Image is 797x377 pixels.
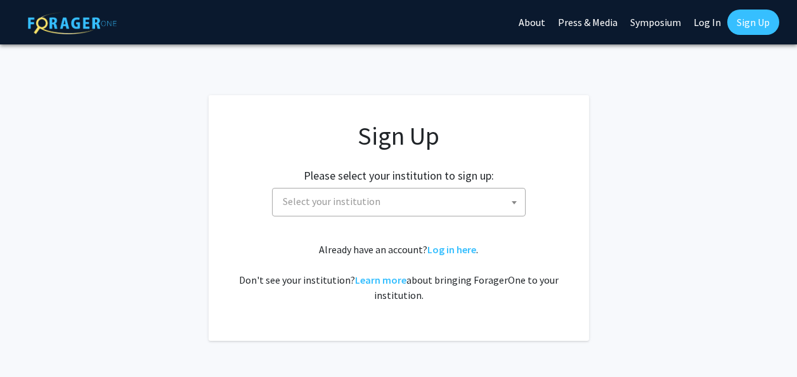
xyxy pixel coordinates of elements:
a: Learn more about bringing ForagerOne to your institution [355,274,406,286]
img: ForagerOne Logo [28,12,117,34]
div: Already have an account? . Don't see your institution? about bringing ForagerOne to your institut... [234,242,564,303]
span: Select your institution [272,188,526,216]
h1: Sign Up [234,121,564,151]
span: Select your institution [278,189,525,215]
h2: Please select your institution to sign up: [304,169,494,183]
span: Select your institution [283,195,380,208]
a: Log in here [427,243,476,256]
a: Sign Up [727,10,779,35]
